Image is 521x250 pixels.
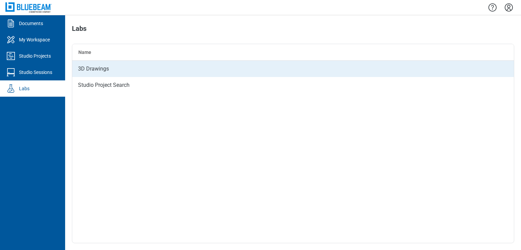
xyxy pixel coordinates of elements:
[19,20,43,27] div: Documents
[19,36,50,43] div: My Workspace
[5,34,16,45] svg: My Workspace
[72,77,514,93] div: Studio Project Search
[19,53,51,59] div: Studio Projects
[72,61,514,77] div: 3D Drawings
[5,2,52,12] img: Bluebeam, Inc.
[5,51,16,61] svg: Studio Projects
[78,50,91,55] span: Name
[72,25,86,36] h1: Labs
[19,85,30,92] div: Labs
[5,18,16,29] svg: Documents
[503,2,514,13] button: Settings
[5,67,16,78] svg: Studio Sessions
[5,83,16,94] svg: Labs
[19,69,52,76] div: Studio Sessions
